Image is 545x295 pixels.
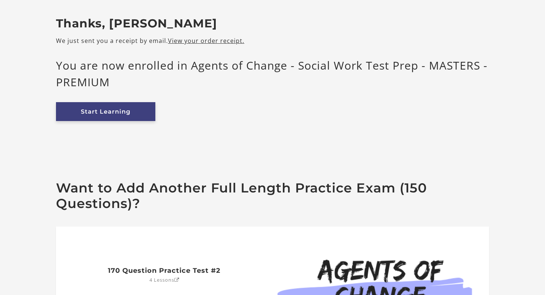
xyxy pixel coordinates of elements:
[56,17,489,31] h2: Thanks, [PERSON_NAME]
[56,36,489,45] p: We just sent you a receipt by email.
[88,260,240,278] a: 170 Question Practice Test #2 4 LessonsOpen in a new window
[56,57,489,90] p: You are now enrolled in Agents of Change - Social Work Test Prep - MASTERS - PREMIUM
[174,278,179,283] i: Open in a new window
[168,37,244,45] a: View your order receipt.
[56,180,489,211] h2: Want to Add Another Full Length Practice Exam (150 Questions)?
[149,278,179,283] p: 4 Lessons
[56,102,155,121] a: Start Learning
[88,266,240,275] h2: 170 Question Practice Test #2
